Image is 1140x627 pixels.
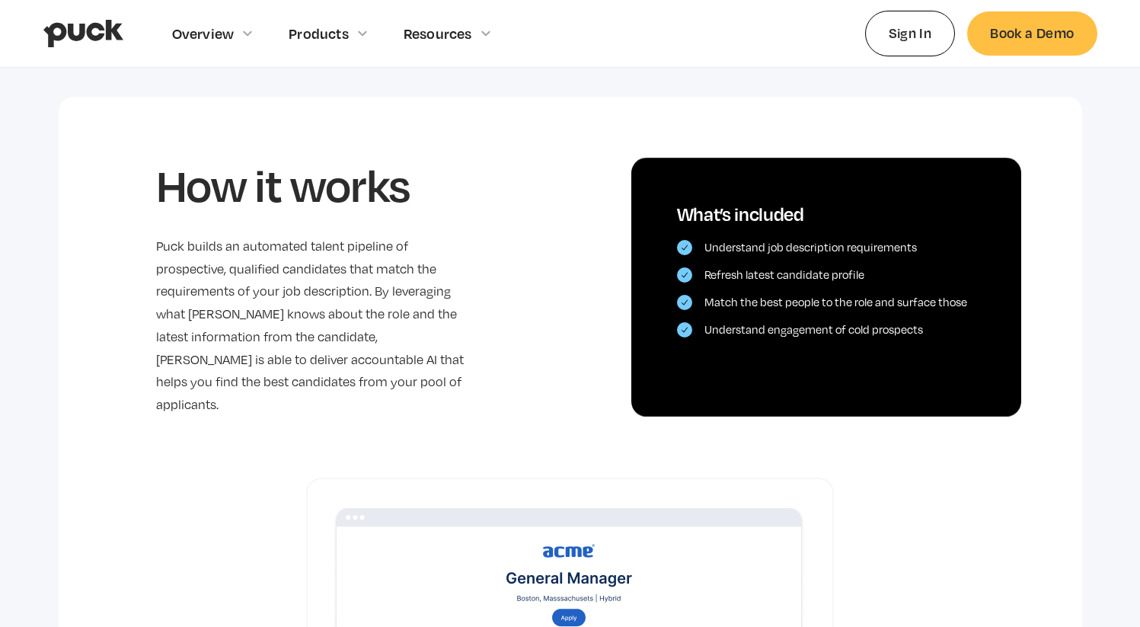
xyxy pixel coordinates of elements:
[704,323,923,337] div: Understand engagement of cold prospects
[172,25,235,42] div: Overview
[682,272,688,278] img: Checkmark icon
[704,268,864,282] div: Refresh latest candidate profile
[865,11,956,56] a: Sign In
[404,25,472,42] div: Resources
[682,299,688,306] img: Checkmark icon
[682,327,688,333] img: Checkmark icon
[967,11,1097,55] a: Book a Demo
[289,25,349,42] div: Products
[677,203,976,226] div: What’s included
[704,296,967,309] div: Match the best people to the role and surface those
[156,158,473,211] h2: How it works
[156,235,473,417] p: Puck builds an automated talent pipeline of prospective, qualified candidates that match the requ...
[682,245,688,251] img: Checkmark icon
[704,241,917,254] div: Understand job description requirements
